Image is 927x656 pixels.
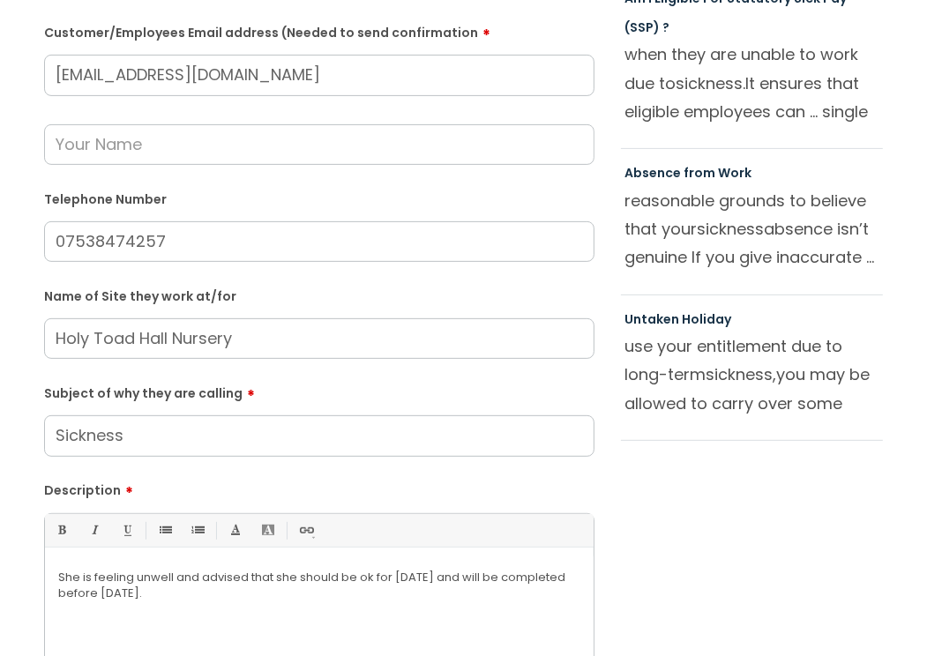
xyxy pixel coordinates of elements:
[116,519,138,541] a: Underline(Ctrl-U)
[58,570,580,601] p: She is feeling unwell and advised that she should be ok for [DATE] and will be completed before [...
[44,189,594,207] label: Telephone Number
[224,519,246,541] a: Font Color
[295,519,317,541] a: Link
[50,519,72,541] a: Bold (Ctrl-B)
[83,519,105,541] a: Italic (Ctrl-I)
[44,19,594,41] label: Customer/Employees Email address (Needed to send confirmation
[624,41,879,125] p: when they are unable to work due to It ensures that eligible employees can ... single period of o...
[624,187,879,272] p: reasonable grounds to believe that your absence isn’t genuine If you give inaccurate ... or misle...
[44,477,594,498] label: Description
[624,164,751,182] a: Absence from Work
[44,286,594,304] label: Name of Site they work at/for
[706,363,776,385] span: sickness,
[44,55,594,95] input: Email
[676,72,745,94] span: sickness.
[257,519,279,541] a: Back Color
[44,124,594,165] input: Your Name
[697,218,764,240] span: sickness
[44,380,594,401] label: Subject of why they are calling
[153,519,176,541] a: • Unordered List (Ctrl-Shift-7)
[624,310,731,328] a: Untaken Holiday
[186,519,208,541] a: 1. Ordered List (Ctrl-Shift-8)
[624,332,879,417] p: use your entitlement due to long-term you may be allowed to carry over some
